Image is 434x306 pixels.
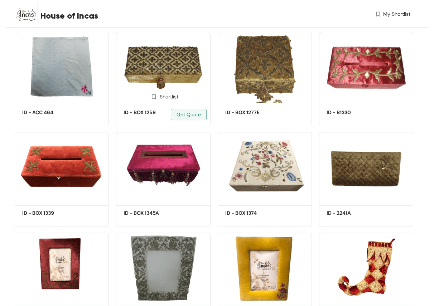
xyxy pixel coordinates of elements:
h5: ID - BOX 1277E [225,109,286,116]
img: 054e2d05-965e-4601-a42a-f7a6118234c2 [15,233,109,304]
h5: ID - BOX 1345A [124,209,184,217]
img: a29fceb9-7fc7-4d41-9b1a-2388b31f61f3 [218,233,312,304]
button: Get Quote [171,109,207,120]
h5: ID - BOX 1374 [225,209,286,217]
img: 1e47034d-9c2e-4fac-9252-2bf452c15456 [319,132,413,203]
img: e68f8aa2-119a-4caf-805f-b6d8dd67a52f [116,32,210,103]
img: Buyer Portal [15,3,38,26]
img: d4c9633c-819a-4cc7-a67f-b594936c6320 [218,32,312,103]
span: Get Quote [177,111,201,118]
div: Shortlist [148,93,178,99]
span: House of Incas [40,9,98,22]
img: 0f53dc4d-b2b7-4346-b00a-b1215225834c [218,132,312,203]
h5: ID - BOX 1259 [124,109,184,116]
h5: ID - ACC 464 [22,109,83,116]
span: My Shortlist [383,10,410,18]
img: acb362d7-6914-4512-90a1-5fb4c3cf7df6 [116,132,210,203]
img: a5ae009c-50fe-4d17-a41b-2d950b54bfb3 [15,132,109,203]
h5: ID - 2241A [327,209,387,217]
img: wishlist [375,10,381,18]
h5: ID - BOX 1339 [22,209,83,217]
img: 6583fc9a-6f7a-4308-a6d4-816835efbdd6 [319,233,413,304]
img: Shortlist [150,93,157,100]
img: 9a133a28-5145-4548-ae21-afe50cbaf34d [15,32,109,103]
img: 0b6a1d6c-48df-4fb9-bf89-14457ceeaf73 [116,233,210,304]
h5: ID - B1330 [327,109,387,116]
img: 55f38859-eef6-4853-902a-cafe227e8826 [319,32,413,103]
